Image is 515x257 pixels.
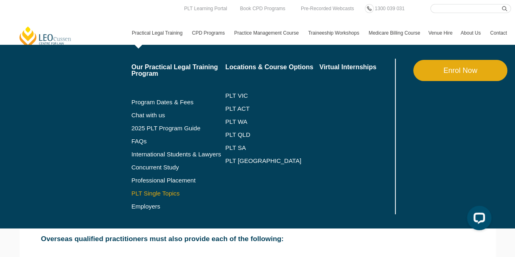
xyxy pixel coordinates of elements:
a: Practice Management Course [230,21,304,45]
a: International Students & Lawyers [131,151,226,158]
a: Locations & Course Options [225,64,319,70]
a: Chat with us [131,112,226,119]
a: Book CPD Programs [238,4,287,13]
a: Medicare Billing Course [364,21,424,45]
a: PLT SA [225,145,319,151]
a: About Us [456,21,486,45]
a: Professional Placement [131,177,226,184]
a: FAQs [131,138,226,145]
a: Employers [131,203,226,210]
iframe: LiveChat chat widget [460,202,495,237]
h2: Overseas qualified practitioners must also provide each of the following: [41,235,474,243]
a: PLT [GEOGRAPHIC_DATA] [225,158,319,164]
a: PLT Single Topics [131,190,226,197]
a: Program Dates & Fees [131,99,226,105]
a: Traineeship Workshops [304,21,364,45]
a: Contact [486,21,511,45]
span: 1300 039 031 [375,6,404,11]
a: PLT WA [225,119,299,125]
a: PLT VIC [225,92,319,99]
a: Venue Hire [424,21,456,45]
a: PLT QLD [225,132,319,138]
a: Enrol Now [413,60,507,81]
a: PLT Learning Portal [182,4,229,13]
a: Practical Legal Training [128,21,188,45]
a: Virtual Internships [319,64,393,70]
a: Pre-Recorded Webcasts [299,4,356,13]
a: PLT ACT [225,105,319,112]
a: Concurrent Study [131,164,226,171]
a: CPD Programs [188,21,230,45]
a: [PERSON_NAME] Centre for Law [18,26,72,49]
a: 1300 039 031 [373,4,406,13]
a: 2025 PLT Program Guide [131,125,205,132]
a: Our Practical Legal Training Program [131,64,226,77]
